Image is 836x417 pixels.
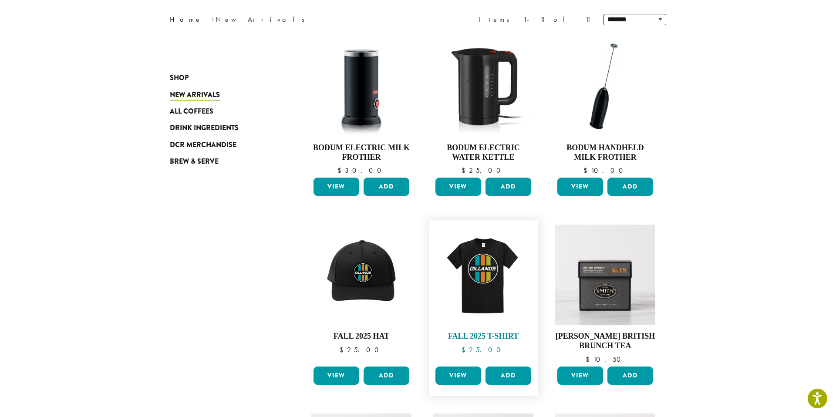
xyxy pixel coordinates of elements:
[555,36,655,136] img: DP3927.01-002.png
[170,106,213,117] span: All Coffees
[170,14,405,25] nav: Breadcrumb
[311,143,411,162] h4: Bodum Electric Milk Frother
[583,166,627,175] bdi: 10.00
[586,355,625,364] bdi: 10.50
[311,332,411,341] h4: Fall 2025 Hat
[433,225,533,325] img: DCR-Retro-Three-Strip-Circle-Tee-Fall-WEB-scaled.jpg
[311,225,411,325] img: DCR-Retro-Three-Strip-Circle-Patch-Trucker-Hat-Fall-WEB-scaled.jpg
[311,36,411,174] a: Bodum Electric Milk Frother $30.00
[462,166,505,175] bdi: 25.00
[485,178,531,196] button: Add
[170,73,189,84] span: Shop
[555,36,655,174] a: Bodum Handheld Milk Frother $10.00
[211,11,214,25] span: ›
[170,140,236,151] span: DCR Merchandise
[607,178,653,196] button: Add
[311,225,411,363] a: Fall 2025 Hat $25.00
[364,367,409,385] button: Add
[433,36,533,136] img: DP3955.01.png
[170,103,274,120] a: All Coffees
[433,36,533,174] a: Bodum Electric Water Kettle $25.00
[555,332,655,350] h4: [PERSON_NAME] British Brunch Tea
[479,14,590,25] div: Items 1-11 of 11
[313,367,359,385] a: View
[435,367,481,385] a: View
[337,166,385,175] bdi: 30.00
[462,345,505,354] bdi: 25.00
[555,225,655,325] img: British-Brunch-Signature-Black-Carton-2023-2.jpg
[433,332,533,341] h4: Fall 2025 T-Shirt
[462,166,469,175] span: $
[170,15,202,24] a: Home
[555,225,655,363] a: [PERSON_NAME] British Brunch Tea $10.50
[170,70,274,86] a: Shop
[170,156,219,167] span: Brew & Serve
[337,166,345,175] span: $
[485,367,531,385] button: Add
[586,355,593,364] span: $
[311,36,411,136] img: DP3954.01-002.png
[433,225,533,363] a: Fall 2025 T-Shirt $25.00
[313,178,359,196] a: View
[170,86,274,103] a: New Arrivals
[364,178,409,196] button: Add
[435,178,481,196] a: View
[340,345,347,354] span: $
[170,153,274,170] a: Brew & Serve
[583,166,591,175] span: $
[170,123,239,134] span: Drink Ingredients
[170,90,220,101] span: New Arrivals
[607,367,653,385] button: Add
[462,345,469,354] span: $
[557,367,603,385] a: View
[433,143,533,162] h4: Bodum Electric Water Kettle
[557,178,603,196] a: View
[170,137,274,153] a: DCR Merchandise
[340,345,383,354] bdi: 25.00
[170,120,274,136] a: Drink Ingredients
[555,143,655,162] h4: Bodum Handheld Milk Frother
